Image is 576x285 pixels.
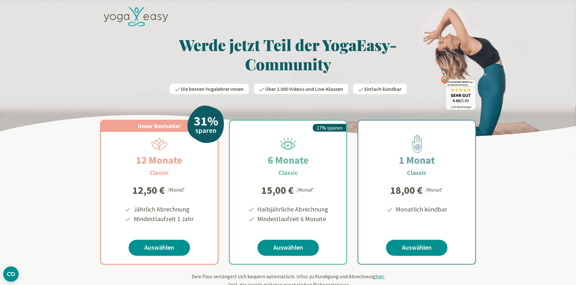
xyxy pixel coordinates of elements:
[386,240,447,256] a: Auswählen
[296,185,315,194] div: /Monat
[383,152,450,168] h2: 1 Monat
[3,266,19,282] button: CMP-Widget öffnen
[167,185,186,194] div: /Monat
[194,115,218,127] div: 31%
[133,214,194,224] li: Mindestlaufzeit 1 Jahr
[425,185,444,194] div: /Monat
[364,86,401,92] span: Einfach kündbar
[181,86,244,92] span: Die besten Yogalehrer:innen
[256,214,328,224] li: Mindestlaufzeit 6 Monate
[375,273,385,280] span: hier.
[265,86,343,92] span: Über 2.000 Videos und Live-Klassen
[149,168,169,177] h3: Classic
[407,168,427,177] h3: Classic
[261,185,294,195] div: 15,00 €
[129,240,190,256] a: Auswählen
[138,122,181,130] span: Unser Bestseller
[195,127,216,134] span: sparen
[313,124,346,132] div: 17% sparen
[121,152,198,168] h2: 12 Monate
[100,35,476,73] h1: Werde jetzt Teil der YogaEasy-Community
[441,76,476,110] img: ausgezeichnet_badge.png
[395,204,447,214] li: Monatlich kündbar
[257,240,319,256] a: Auswählen
[278,168,298,177] h3: Classic
[133,204,194,214] li: Jährlich Abrechnung
[256,204,328,214] li: Halbjährliche Abrechnung
[252,152,324,168] h2: 6 Monate
[390,185,423,195] div: 18,00 €
[132,185,165,195] div: 12,50 €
